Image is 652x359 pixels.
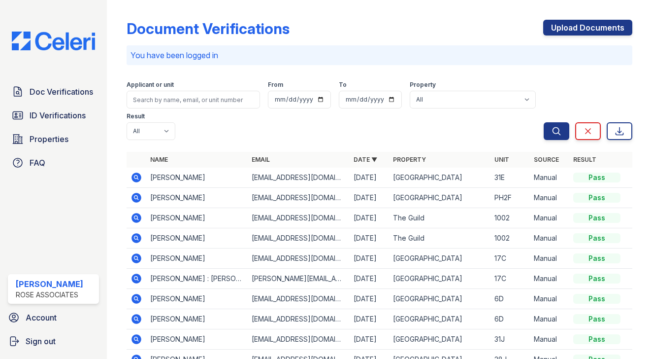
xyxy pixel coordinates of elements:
[530,309,569,329] td: Manual
[248,329,350,350] td: [EMAIL_ADDRESS][DOMAIN_NAME]
[350,168,389,188] td: [DATE]
[389,249,491,269] td: [GEOGRAPHIC_DATA]
[146,188,248,208] td: [PERSON_NAME]
[30,86,93,98] span: Doc Verifications
[530,168,569,188] td: Manual
[127,112,145,120] label: Result
[350,329,389,350] td: [DATE]
[573,274,620,284] div: Pass
[339,81,347,89] label: To
[248,289,350,309] td: [EMAIL_ADDRESS][DOMAIN_NAME]
[350,208,389,228] td: [DATE]
[146,309,248,329] td: [PERSON_NAME]
[16,278,83,290] div: [PERSON_NAME]
[146,228,248,249] td: [PERSON_NAME]
[350,228,389,249] td: [DATE]
[248,188,350,208] td: [EMAIL_ADDRESS][DOMAIN_NAME]
[127,91,261,108] input: Search by name, email, or unit number
[389,228,491,249] td: The Guild
[350,249,389,269] td: [DATE]
[573,213,620,223] div: Pass
[350,309,389,329] td: [DATE]
[268,81,283,89] label: From
[573,294,620,304] div: Pass
[490,228,530,249] td: 1002
[4,308,103,327] a: Account
[146,269,248,289] td: [PERSON_NAME] : [PERSON_NAME],
[248,168,350,188] td: [EMAIL_ADDRESS][DOMAIN_NAME]
[573,156,596,163] a: Result
[389,329,491,350] td: [GEOGRAPHIC_DATA]
[530,228,569,249] td: Manual
[8,82,99,102] a: Doc Verifications
[573,253,620,263] div: Pass
[146,208,248,228] td: [PERSON_NAME]
[534,156,559,163] a: Source
[543,20,632,36] a: Upload Documents
[252,156,270,163] a: Email
[573,334,620,344] div: Pass
[530,329,569,350] td: Manual
[393,156,426,163] a: Property
[146,289,248,309] td: [PERSON_NAME]
[530,188,569,208] td: Manual
[573,173,620,182] div: Pass
[248,269,350,289] td: [PERSON_NAME][EMAIL_ADDRESS][PERSON_NAME][DOMAIN_NAME]
[389,289,491,309] td: [GEOGRAPHIC_DATA]
[26,312,57,323] span: Account
[16,290,83,300] div: Rose Associates
[248,208,350,228] td: [EMAIL_ADDRESS][DOMAIN_NAME]
[490,208,530,228] td: 1002
[146,168,248,188] td: [PERSON_NAME]
[490,188,530,208] td: PH2F
[146,249,248,269] td: [PERSON_NAME]
[490,269,530,289] td: 17C
[350,289,389,309] td: [DATE]
[573,193,620,203] div: Pass
[127,81,174,89] label: Applicant or unit
[150,156,168,163] a: Name
[389,269,491,289] td: [GEOGRAPHIC_DATA]
[248,249,350,269] td: [EMAIL_ADDRESS][DOMAIN_NAME]
[350,269,389,289] td: [DATE]
[530,249,569,269] td: Manual
[389,208,491,228] td: The Guild
[490,329,530,350] td: 31J
[389,188,491,208] td: [GEOGRAPHIC_DATA]
[530,289,569,309] td: Manual
[530,208,569,228] td: Manual
[8,153,99,173] a: FAQ
[30,133,68,145] span: Properties
[350,188,389,208] td: [DATE]
[494,156,509,163] a: Unit
[4,32,103,50] img: CE_Logo_Blue-a8612792a0a2168367f1c8372b55b34899dd931a85d93a1a3d3e32e68fde9ad4.png
[354,156,377,163] a: Date ▼
[490,249,530,269] td: 17C
[127,20,290,37] div: Document Verifications
[248,309,350,329] td: [EMAIL_ADDRESS][DOMAIN_NAME]
[573,314,620,324] div: Pass
[4,331,103,351] a: Sign out
[248,228,350,249] td: [EMAIL_ADDRESS][DOMAIN_NAME]
[26,335,56,347] span: Sign out
[130,49,629,61] p: You have been logged in
[389,168,491,188] td: [GEOGRAPHIC_DATA]
[490,309,530,329] td: 6D
[8,129,99,149] a: Properties
[30,109,86,121] span: ID Verifications
[490,168,530,188] td: 31E
[530,269,569,289] td: Manual
[146,329,248,350] td: [PERSON_NAME]
[30,157,45,169] span: FAQ
[8,106,99,125] a: ID Verifications
[389,309,491,329] td: [GEOGRAPHIC_DATA]
[410,81,436,89] label: Property
[490,289,530,309] td: 6D
[573,233,620,243] div: Pass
